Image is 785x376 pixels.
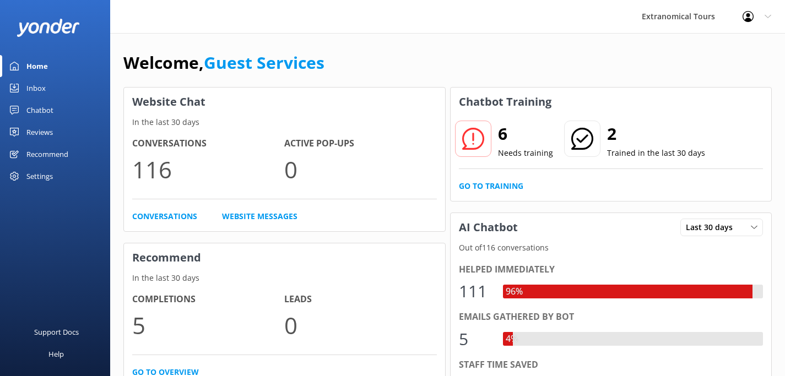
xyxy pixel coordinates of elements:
[222,210,297,222] a: Website Messages
[26,143,68,165] div: Recommend
[26,165,53,187] div: Settings
[26,99,53,121] div: Chatbot
[26,55,48,77] div: Home
[607,147,705,159] p: Trained in the last 30 days
[204,51,324,74] a: Guest Services
[284,137,436,151] h4: Active Pop-ups
[26,121,53,143] div: Reviews
[451,242,772,254] p: Out of 116 conversations
[503,332,521,346] div: 4%
[686,221,739,233] span: Last 30 days
[498,147,553,159] p: Needs training
[459,326,492,352] div: 5
[17,19,80,37] img: yonder-white-logo.png
[132,210,197,222] a: Conversations
[284,307,436,344] p: 0
[124,116,445,128] p: In the last 30 days
[48,343,64,365] div: Help
[451,213,526,242] h3: AI Chatbot
[34,321,79,343] div: Support Docs
[124,272,445,284] p: In the last 30 days
[123,50,324,76] h1: Welcome,
[459,263,764,277] div: Helped immediately
[124,88,445,116] h3: Website Chat
[132,307,284,344] p: 5
[459,278,492,304] div: 111
[132,292,284,307] h4: Completions
[459,180,523,192] a: Go to Training
[124,243,445,272] h3: Recommend
[498,121,553,147] h2: 6
[132,137,284,151] h4: Conversations
[503,285,526,299] div: 96%
[284,292,436,307] h4: Leads
[26,77,46,99] div: Inbox
[607,121,705,147] h2: 2
[284,151,436,188] p: 0
[132,151,284,188] p: 116
[459,358,764,372] div: Staff time saved
[451,88,560,116] h3: Chatbot Training
[459,310,764,324] div: Emails gathered by bot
